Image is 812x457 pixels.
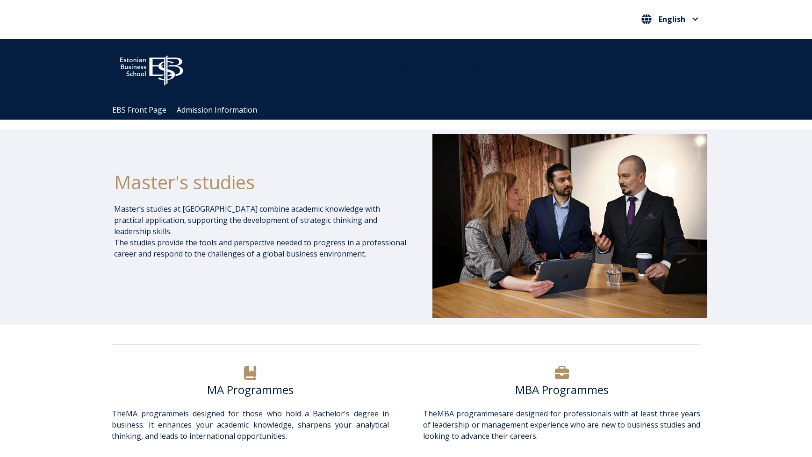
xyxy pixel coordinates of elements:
[112,383,389,397] h6: MA Programmes
[112,105,166,115] a: EBS Front Page
[639,12,701,27] nav: Select your language
[639,12,701,27] button: English
[112,48,191,88] img: ebs_logo2016_white
[371,64,486,75] span: Community for Growth and Resp
[437,408,502,419] a: MBA programmes
[114,203,408,259] p: Master’s studies at [GEOGRAPHIC_DATA] combine academic knowledge with practical application, supp...
[126,408,183,419] a: MA programme
[432,134,707,317] img: DSC_1073
[423,383,700,397] h6: MBA Programmes
[114,171,408,194] h1: Master's studies
[112,408,389,441] span: The is designed for those who hold a Bachelor's degree in business. It enhances your academic kno...
[107,100,715,120] div: Navigation Menu
[177,105,257,115] a: Admission Information
[659,15,685,23] span: English
[423,408,700,441] span: The are designed for professionals with at least three years of leadership or management experien...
